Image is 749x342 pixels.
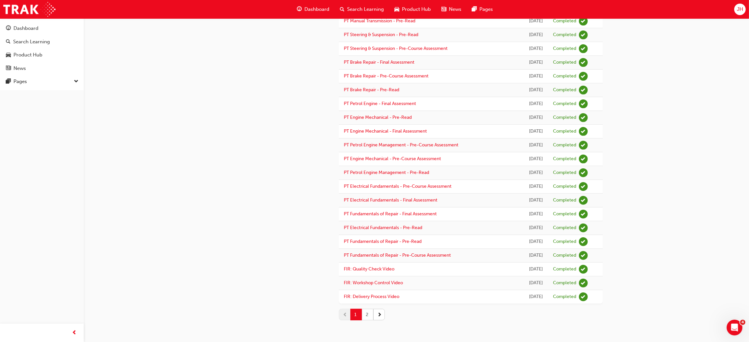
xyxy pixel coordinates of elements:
a: PT Fundamentals of Repair - Final Assessment [344,211,437,217]
a: car-iconProduct Hub [389,3,436,16]
span: learningRecordVerb_COMPLETE-icon [579,31,588,39]
a: PT Engine Mechanical - Pre-Course Assessment [344,156,441,161]
img: Trak [3,2,55,17]
span: down-icon [74,77,78,86]
span: Search Learning [347,6,384,13]
div: Wed Aug 09 2023 00:00:00 GMT+1000 (Australian Eastern Standard Time) [529,100,543,108]
div: Sun Aug 06 2023 00:00:00 GMT+1000 (Australian Eastern Standard Time) [529,141,543,149]
span: learningRecordVerb_COMPLETE-icon [579,127,588,136]
span: next-icon [377,311,382,318]
div: News [13,65,26,72]
div: Completed [553,18,576,24]
div: Sun Aug 06 2023 00:00:00 GMT+1000 (Australian Eastern Standard Time) [529,128,543,135]
div: Fri Aug 11 2023 00:00:00 GMT+1000 (Australian Eastern Standard Time) [529,59,543,66]
a: PT Brake Repair - Final Assessment [344,59,414,65]
span: learningRecordVerb_COMPLETE-icon [579,265,588,274]
button: prev-icon [339,309,350,320]
span: news-icon [441,5,446,13]
span: prev-icon [343,311,347,318]
div: Completed [553,266,576,272]
span: Dashboard [304,6,329,13]
div: Completed [553,211,576,217]
div: Tue Aug 01 2023 00:00:00 GMT+1000 (Australian Eastern Standard Time) [529,279,543,287]
a: PT Engine Mechanical - Final Assessment [344,128,427,134]
div: Fri Aug 11 2023 00:00:00 GMT+1000 (Australian Eastern Standard Time) [529,45,543,53]
a: PT Steering & Suspension - Pre-Course Assessment [344,46,448,51]
div: Completed [553,46,576,52]
span: pages-icon [472,5,477,13]
div: Tue Aug 01 2023 00:00:00 GMT+1000 (Australian Eastern Standard Time) [529,238,543,246]
div: Completed [553,59,576,66]
div: Tue Aug 01 2023 00:00:00 GMT+1000 (Australian Eastern Standard Time) [529,252,543,259]
a: PT Electrical Fundamentals - Pre-Read [344,225,422,230]
div: Completed [553,87,576,93]
span: learningRecordVerb_COMPLETE-icon [579,99,588,108]
div: Thu Aug 10 2023 00:00:00 GMT+1000 (Australian Eastern Standard Time) [529,86,543,94]
a: Search Learning [3,36,81,48]
div: Completed [553,128,576,135]
div: Tue Aug 01 2023 00:00:00 GMT+1000 (Australian Eastern Standard Time) [529,266,543,273]
span: learningRecordVerb_COMPLETE-icon [579,155,588,163]
button: DashboardSearch LearningProduct HubNews [3,21,81,75]
a: PT Fundamentals of Repair - Pre-Read [344,239,422,244]
div: Completed [553,73,576,79]
div: Search Learning [13,38,50,46]
div: Fri Aug 04 2023 00:00:00 GMT+1000 (Australian Eastern Standard Time) [529,224,543,232]
span: learningRecordVerb_COMPLETE-icon [579,224,588,232]
span: car-icon [6,52,11,58]
button: JH [734,4,746,15]
a: PT Engine Mechanical - Pre-Read [344,115,412,120]
span: learningRecordVerb_COMPLETE-icon [579,279,588,288]
a: PT Petrol Engine - Final Assessment [344,101,416,106]
div: Completed [553,294,576,300]
span: JH [737,6,743,13]
span: learningRecordVerb_COMPLETE-icon [579,58,588,67]
span: Product Hub [402,6,431,13]
span: search-icon [6,39,11,45]
div: Completed [553,239,576,245]
a: PT Electrical Fundamentals - Pre-Course Assessment [344,183,452,189]
div: Completed [553,225,576,231]
button: next-icon [373,309,385,320]
iframe: Intercom live chat [727,320,742,335]
button: 1 [350,309,362,320]
div: Sun Aug 06 2023 00:00:00 GMT+1000 (Australian Eastern Standard Time) [529,114,543,121]
a: PT Brake Repair - Pre-Course Assessment [344,73,429,79]
span: learningRecordVerb_COMPLETE-icon [579,72,588,81]
div: Completed [553,252,576,259]
a: PT Petrol Engine Management - Pre-Read [344,170,429,175]
span: news-icon [6,66,11,72]
span: learningRecordVerb_COMPLETE-icon [579,44,588,53]
a: Product Hub [3,49,81,61]
span: 4 [740,320,745,325]
div: Completed [553,170,576,176]
div: Thu Aug 10 2023 00:00:00 GMT+1000 (Australian Eastern Standard Time) [529,73,543,80]
div: Completed [553,142,576,148]
span: search-icon [340,5,344,13]
div: Mon Aug 14 2023 00:00:00 GMT+1000 (Australian Eastern Standard Time) [529,17,543,25]
span: prev-icon [72,329,77,337]
div: Sat Aug 05 2023 00:00:00 GMT+1000 (Australian Eastern Standard Time) [529,183,543,190]
span: learningRecordVerb_COMPLETE-icon [579,182,588,191]
span: Pages [479,6,493,13]
span: learningRecordVerb_COMPLETE-icon [579,292,588,301]
div: Pages [13,78,27,85]
a: news-iconNews [436,3,467,16]
a: FIR: Delivery Process Video [344,294,399,299]
a: guage-iconDashboard [292,3,335,16]
div: Sun Aug 06 2023 00:00:00 GMT+1000 (Australian Eastern Standard Time) [529,169,543,177]
span: guage-icon [6,26,11,32]
span: learningRecordVerb_COMPLETE-icon [579,17,588,26]
div: Completed [553,101,576,107]
a: FIR: Workshop Control Video [344,280,403,286]
span: car-icon [394,5,399,13]
a: PT Petrol Engine Management - Pre-Course Assessment [344,142,458,148]
span: learningRecordVerb_COMPLETE-icon [579,86,588,95]
div: Completed [553,156,576,162]
a: PT Electrical Fundamentals - Final Assessment [344,197,437,203]
div: Product Hub [13,51,42,59]
span: learningRecordVerb_COMPLETE-icon [579,141,588,150]
div: Tue Aug 01 2023 00:00:00 GMT+1000 (Australian Eastern Standard Time) [529,293,543,301]
div: Sun Aug 06 2023 00:00:00 GMT+1000 (Australian Eastern Standard Time) [529,155,543,163]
